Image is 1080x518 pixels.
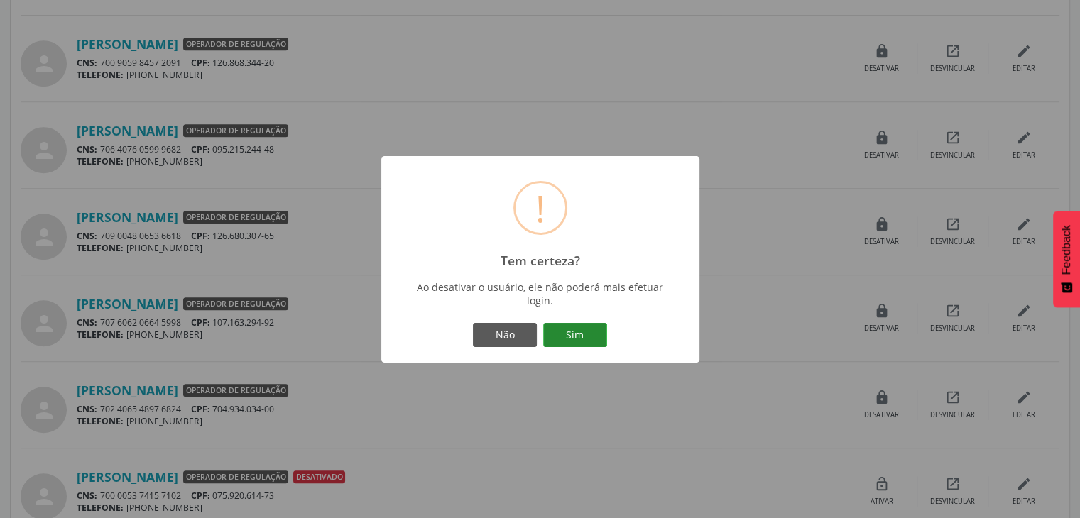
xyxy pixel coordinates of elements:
[473,323,537,347] button: Não
[1053,211,1080,307] button: Feedback - Mostrar pesquisa
[535,183,545,233] div: !
[543,323,607,347] button: Sim
[1060,225,1073,275] span: Feedback
[409,280,670,307] div: Ao desativar o usuário, ele não poderá mais efetuar login.
[501,253,580,268] h2: Tem certeza?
